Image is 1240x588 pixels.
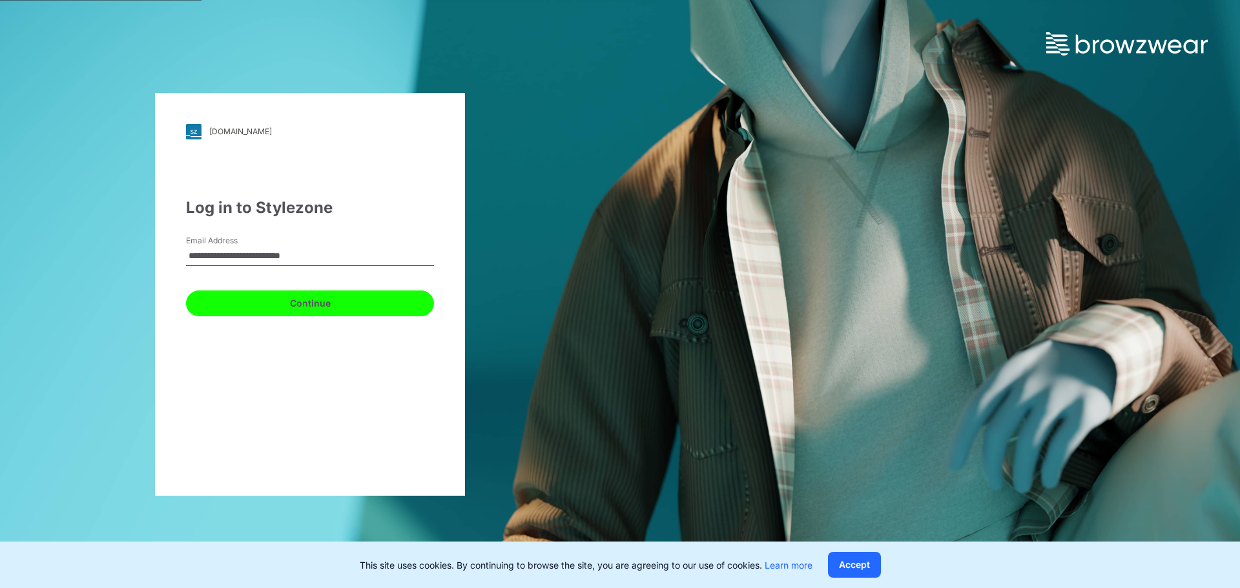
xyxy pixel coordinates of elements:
[1046,32,1208,56] img: browzwear-logo.73288ffb.svg
[765,560,812,571] a: Learn more
[186,196,434,219] div: Log in to Stylezone
[186,124,434,139] a: [DOMAIN_NAME]
[186,235,276,247] label: Email Address
[186,290,434,316] button: Continue
[360,558,812,572] p: This site uses cookies. By continuing to browse the site, you are agreeing to our use of cookies.
[209,127,272,136] div: [DOMAIN_NAME]
[186,124,201,139] img: svg+xml;base64,PHN2ZyB3aWR0aD0iMjgiIGhlaWdodD0iMjgiIHZpZXdCb3g9IjAgMCAyOCAyOCIgZmlsbD0ibm9uZSIgeG...
[828,552,881,578] button: Accept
